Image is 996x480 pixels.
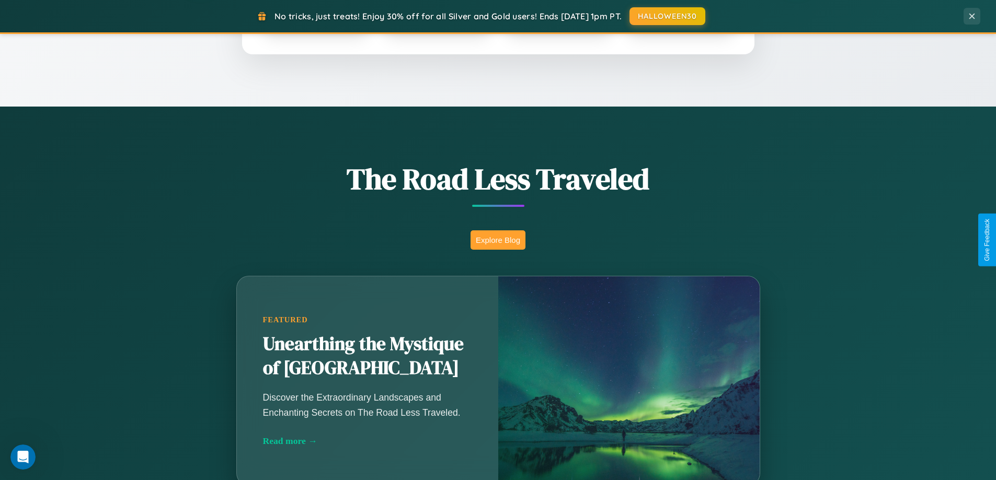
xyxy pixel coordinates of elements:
div: Featured [263,315,472,324]
button: Explore Blog [471,230,525,250]
h1: The Road Less Traveled [185,159,812,199]
p: Discover the Extraordinary Landscapes and Enchanting Secrets on The Road Less Traveled. [263,390,472,419]
span: No tricks, just treats! Enjoy 30% off for all Silver and Gold users! Ends [DATE] 1pm PT. [274,11,622,21]
div: Read more → [263,436,472,447]
div: Give Feedback [983,219,991,261]
iframe: Intercom live chat [10,444,36,470]
h2: Unearthing the Mystique of [GEOGRAPHIC_DATA] [263,332,472,380]
button: HALLOWEEN30 [629,7,705,25]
